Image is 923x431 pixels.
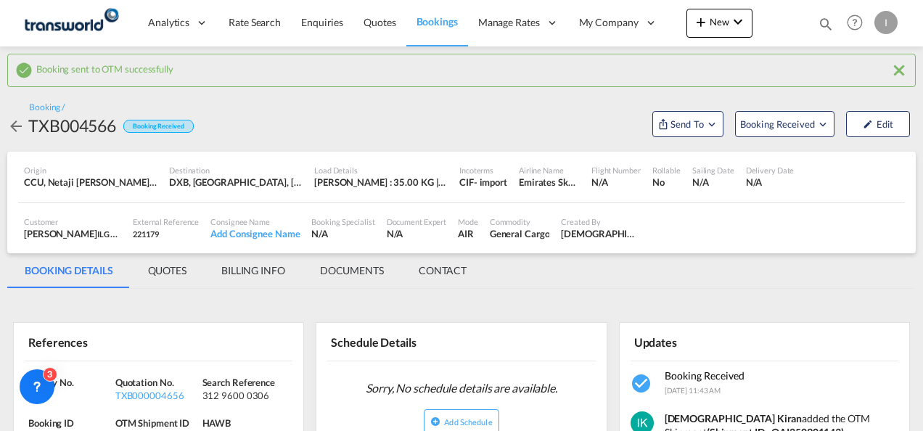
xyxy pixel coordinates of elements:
button: icon-pencilEdit [846,111,910,137]
div: AIR [458,227,478,240]
div: Delivery Date [746,165,795,176]
span: Send To [669,117,705,131]
span: Booking ID [28,417,74,429]
md-icon: icon-magnify [818,16,834,32]
span: New [692,16,747,28]
button: icon-plus 400-fgNewicon-chevron-down [686,9,752,38]
div: Origin [24,165,157,176]
div: Add Consignee Name [210,227,300,240]
div: I [874,11,898,34]
md-icon: icon-pencil [863,119,873,129]
div: icon-magnify [818,16,834,38]
div: Created By [561,216,636,227]
span: Inquiry No. [28,377,74,388]
div: Incoterms [459,165,507,176]
div: TXB000004656 [115,389,199,402]
md-icon: icon-checkbox-marked-circle [631,372,654,395]
div: N/A [591,176,641,189]
div: Destination [169,165,303,176]
md-icon: icon-arrow-left [7,118,25,135]
strong: [DEMOGRAPHIC_DATA] Kiran [665,412,803,424]
div: Booking / [29,102,65,114]
md-tab-item: BILLING INFO [204,253,303,288]
div: Updates [631,329,762,354]
div: Schedule Details [327,329,459,354]
md-tab-item: CONTACT [401,253,484,288]
span: [DATE] 11:43 AM [665,386,721,395]
div: Customer [24,216,121,227]
md-pagination-wrapper: Use the left and right arrow keys to navigate between tabs [7,253,484,288]
div: Load Details [314,165,448,176]
div: Sailing Date [692,165,734,176]
span: Manage Rates [478,15,540,30]
span: My Company [579,15,639,30]
span: Analytics [148,15,189,30]
div: [PERSON_NAME] : 35.00 KG | Volumetric Wt : 35.00 KG | Chargeable Wt : 35.00 KG [314,176,448,189]
div: TXB004566 [28,114,116,137]
span: Rate Search [229,16,281,28]
span: 221179 [133,229,158,239]
div: Help [842,10,874,36]
md-icon: icon-close [890,62,908,79]
span: Booking Received [665,369,744,382]
div: N/A [692,176,734,189]
span: OTM Shipment ID [115,417,190,429]
img: f753ae806dec11f0841701cdfdf085c0.png [22,7,120,39]
div: Rollable [652,165,681,176]
div: General Cargo [490,227,550,240]
div: N/A [746,176,795,189]
div: N/A [387,227,447,240]
div: Consignee Name [210,216,300,227]
div: Irishi Kiran [561,227,636,240]
span: Booking Received [740,117,816,131]
div: icon-arrow-left [7,114,28,137]
div: Emirates SkyCargo [519,176,580,189]
button: Open demo menu [652,111,723,137]
div: N/A [28,389,112,402]
div: Airline Name [519,165,580,176]
md-icon: icon-plus-circle [430,416,440,427]
div: Booking Received [123,120,193,134]
div: N/A [311,227,374,240]
div: CCU, Netaji Subhash Chandra Bose International, Kolkata, India, Indian Subcontinent, Asia Pacific [24,176,157,189]
button: Open demo menu [735,111,834,137]
div: Document Expert [387,216,447,227]
span: Quotation No. [115,377,174,388]
div: External Reference [133,216,199,227]
md-icon: icon-checkbox-marked-circle [15,62,33,79]
span: Search Reference [202,377,275,388]
span: Sorry, No schedule details are available. [360,374,563,402]
span: Booking sent to OTM successfully [36,59,173,75]
div: Booking Specialist [311,216,374,227]
div: [PERSON_NAME] [24,227,121,240]
md-tab-item: BOOKING DETAILS [7,253,131,288]
div: - import [474,176,507,189]
span: HAWB [202,417,231,429]
div: CIF [459,176,474,189]
span: Add Schedule [444,417,492,427]
md-tab-item: DOCUMENTS [303,253,401,288]
md-tab-item: QUOTES [131,253,204,288]
span: Help [842,10,867,35]
md-icon: icon-plus 400-fg [692,13,710,30]
span: Quotes [364,16,395,28]
div: Mode [458,216,478,227]
span: Bookings [417,15,458,28]
div: References [25,329,156,354]
div: 312 9600 0306 [202,389,286,402]
span: Enquiries [301,16,343,28]
div: Flight Number [591,165,641,176]
div: DXB, Dubai International, Dubai, United Arab Emirates, Middle East, Middle East [169,176,303,189]
div: Commodity [490,216,550,227]
span: ILG EMEA DWC LLC [97,228,168,239]
md-icon: icon-chevron-down [729,13,747,30]
div: No [652,176,681,189]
